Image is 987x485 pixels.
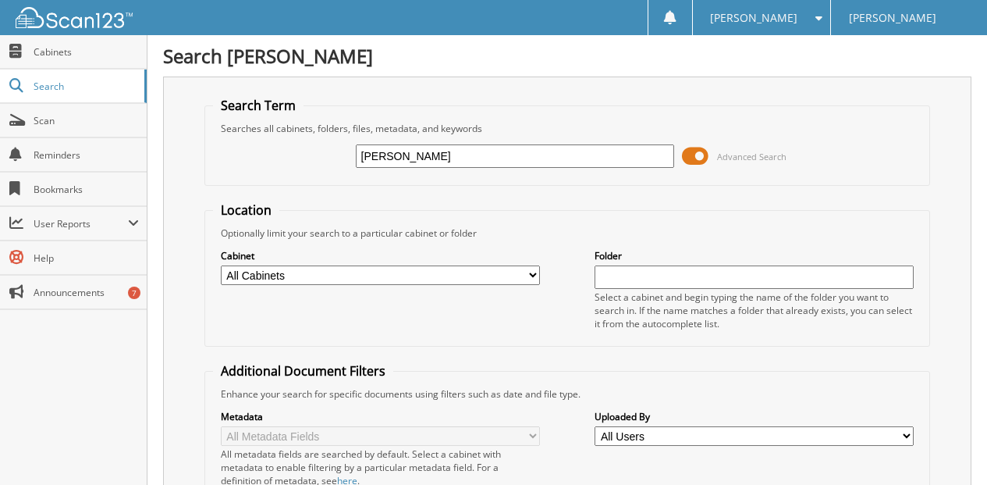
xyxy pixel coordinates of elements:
div: Searches all cabinets, folders, files, metadata, and keywords [213,122,921,135]
div: 7 [128,287,140,299]
label: Metadata [221,410,540,423]
span: Bookmarks [34,183,139,196]
span: Cabinets [34,45,139,59]
legend: Search Term [213,97,304,114]
label: Cabinet [221,249,540,262]
label: Uploaded By [595,410,914,423]
span: User Reports [34,217,128,230]
span: Announcements [34,286,139,299]
div: Enhance your search for specific documents using filters such as date and file type. [213,387,921,401]
span: Scan [34,114,139,127]
legend: Location [213,201,279,219]
span: Search [34,80,137,93]
div: Select a cabinet and begin typing the name of the folder you want to search in. If the name match... [595,291,914,330]
span: [PERSON_NAME] [710,13,797,23]
span: Reminders [34,148,139,162]
span: Advanced Search [717,151,786,162]
legend: Additional Document Filters [213,362,393,380]
span: Help [34,251,139,265]
span: [PERSON_NAME] [849,13,936,23]
img: scan123-logo-white.svg [16,7,133,28]
h1: Search [PERSON_NAME] [163,43,971,69]
label: Folder [595,249,914,262]
div: Optionally limit your search to a particular cabinet or folder [213,226,921,240]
